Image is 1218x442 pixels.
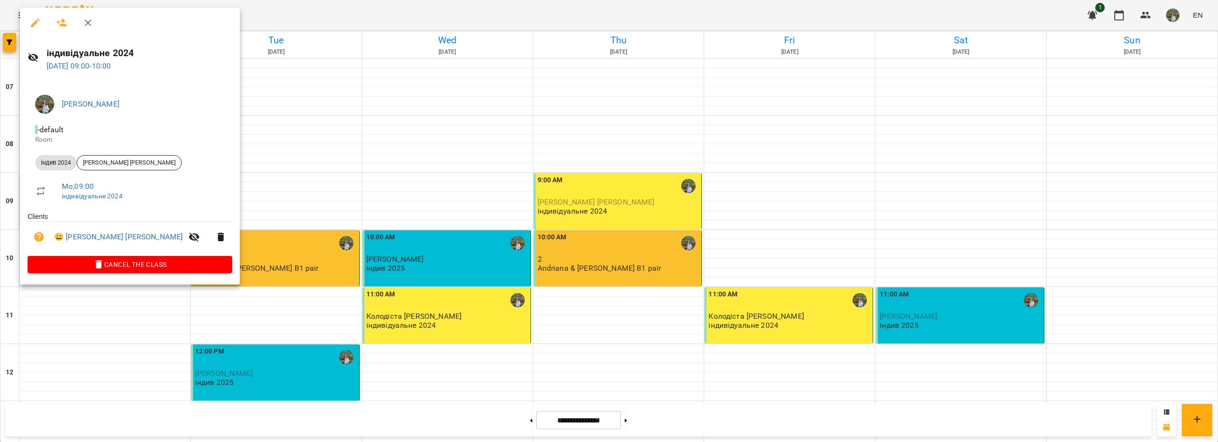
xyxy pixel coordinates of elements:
[35,135,225,145] p: Room
[35,158,77,167] span: індив 2024
[35,95,54,114] img: 3d28a0deb67b6f5672087bb97ef72b32.jpg
[35,259,225,270] span: Cancel the class
[77,158,181,167] span: [PERSON_NAME] [PERSON_NAME]
[62,99,119,108] a: [PERSON_NAME]
[62,192,123,200] a: індивідуальне 2024
[47,61,111,70] a: [DATE] 09:00-10:00
[77,155,182,170] div: [PERSON_NAME] [PERSON_NAME]
[54,231,183,243] a: 😀 [PERSON_NAME] [PERSON_NAME]
[28,212,232,256] ul: Clients
[28,226,50,248] button: Unpaid. Bill the attendance?
[28,256,232,273] button: Cancel the class
[62,182,94,191] a: Mo , 09:00
[35,125,65,134] span: - default
[47,46,232,60] h6: індивідуальне 2024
